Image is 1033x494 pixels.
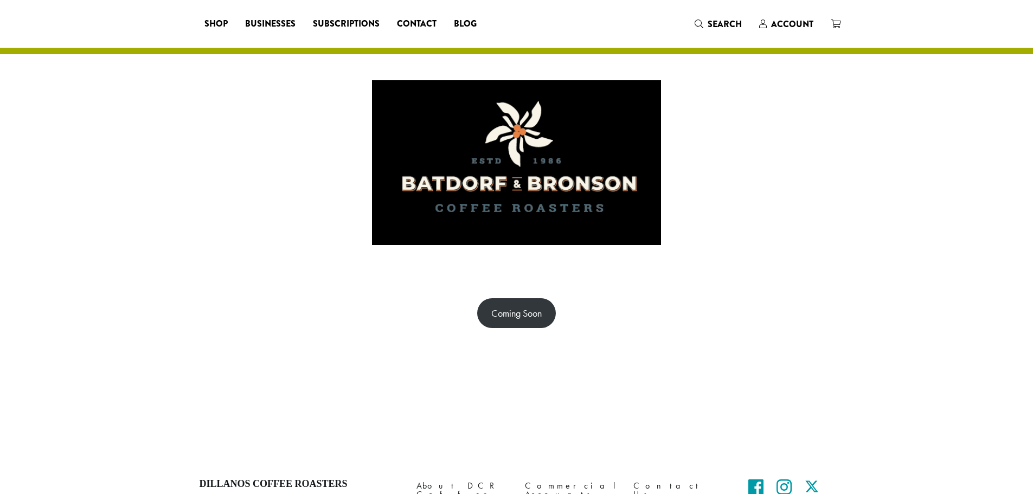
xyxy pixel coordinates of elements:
[454,17,477,31] span: Blog
[686,15,750,33] a: Search
[708,18,742,30] span: Search
[304,15,388,33] a: Subscriptions
[196,15,236,33] a: Shop
[236,15,304,33] a: Businesses
[750,15,822,33] a: Account
[200,478,400,490] h4: Dillanos Coffee Roasters
[445,15,485,33] a: Blog
[477,298,556,328] a: Coming Soon
[204,17,228,31] span: Shop
[245,17,296,31] span: Businesses
[397,17,437,31] span: Contact
[388,15,445,33] a: Contact
[313,17,380,31] span: Subscriptions
[771,18,813,30] span: Account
